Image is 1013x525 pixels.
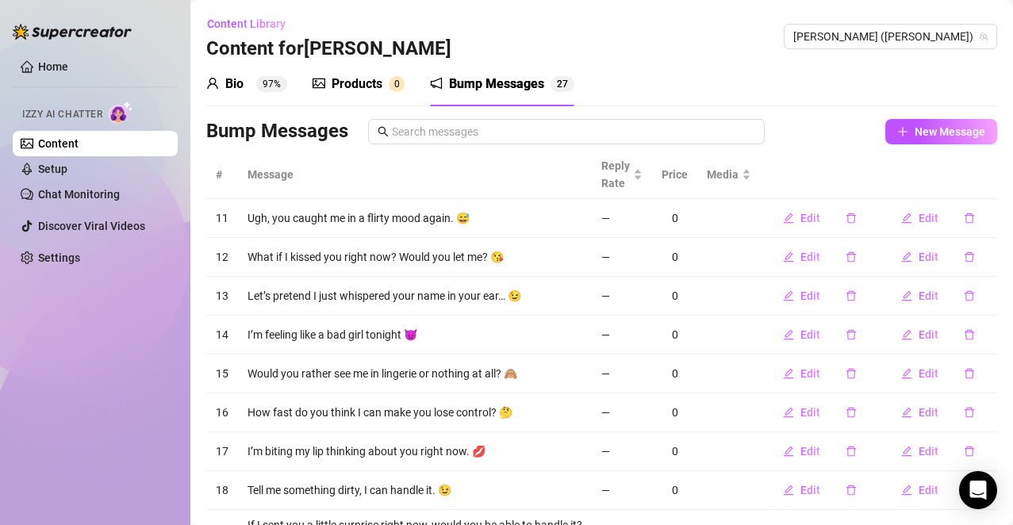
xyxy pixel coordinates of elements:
span: Edit [919,445,938,458]
td: 15 [206,354,238,393]
th: Media [697,151,761,199]
button: delete [833,400,869,425]
span: search [378,126,389,137]
button: Edit [770,439,833,464]
td: — [592,316,652,354]
div: 0 [662,481,688,499]
div: 0 [662,404,688,421]
span: edit [901,329,912,340]
td: — [592,393,652,432]
td: — [592,432,652,471]
span: Content Library [207,17,286,30]
span: Edit [919,251,938,263]
span: Edit [919,406,938,419]
span: Edit [800,445,820,458]
td: 12 [206,238,238,277]
span: edit [901,485,912,496]
img: AI Chatter [109,101,133,124]
button: Edit [770,477,833,503]
button: Edit [888,283,951,308]
button: delete [833,205,869,231]
span: Edit [800,251,820,263]
span: edit [901,368,912,379]
span: Edit [919,212,938,224]
span: Edit [800,367,820,380]
button: delete [951,361,988,386]
td: — [592,471,652,510]
span: edit [783,485,794,496]
span: Edit [919,328,938,341]
a: Setup [38,163,67,175]
td: 17 [206,432,238,471]
td: Would you rather see me in lingerie or nothing at all? 🙈 [238,354,592,393]
button: Edit [770,400,833,425]
button: Edit [888,477,951,503]
button: Edit [770,244,833,270]
span: delete [846,251,857,262]
input: Search messages [392,123,755,140]
span: 2 [557,79,562,90]
span: New Message [915,125,985,138]
button: delete [951,322,988,347]
td: I’m biting my lip thinking about you right now. 💋 [238,432,592,471]
span: delete [846,485,857,496]
button: delete [833,283,869,308]
span: notification [430,77,443,90]
td: — [592,354,652,393]
td: I’m feeling like a bad girl tonight 😈 [238,316,592,354]
button: Edit [888,205,951,231]
button: Content Library [206,11,298,36]
td: 18 [206,471,238,510]
div: Open Intercom Messenger [959,471,997,509]
sup: 0 [389,76,405,92]
td: 11 [206,199,238,238]
a: Settings [38,251,80,264]
button: Edit [888,244,951,270]
span: Edit [919,289,938,302]
span: Edit [919,367,938,380]
span: delete [846,446,857,457]
span: Izzy AI Chatter [22,107,102,122]
td: 13 [206,277,238,316]
td: Let’s pretend I just whispered your name in your ear… 😉 [238,277,592,316]
button: delete [951,205,988,231]
th: Reply Rate [592,151,652,199]
span: delete [964,251,975,262]
span: edit [783,251,794,262]
h3: Bump Messages [206,119,348,144]
span: Edit [800,328,820,341]
span: edit [783,446,794,457]
button: New Message [885,119,997,144]
span: edit [783,290,794,301]
a: Discover Viral Videos [38,220,145,232]
td: How fast do you think I can make you lose control? 🤔 [238,393,592,432]
span: team [979,32,988,41]
span: plus [897,126,908,137]
td: — [592,277,652,316]
div: Bio [225,75,244,94]
button: Edit [888,361,951,386]
span: delete [846,329,857,340]
button: delete [951,477,988,503]
span: delete [846,213,857,224]
td: — [592,199,652,238]
th: # [206,151,238,199]
button: Edit [770,205,833,231]
span: Jamie (jamielynrin) [793,25,988,48]
div: Bump Messages [449,75,544,94]
span: Edit [800,484,820,496]
div: 0 [662,326,688,343]
button: Edit [888,322,951,347]
span: delete [846,290,857,301]
a: Home [38,60,68,73]
span: edit [783,329,794,340]
span: edit [901,446,912,457]
span: Reply Rate [601,157,630,192]
button: delete [833,439,869,464]
button: delete [951,439,988,464]
span: delete [964,368,975,379]
div: 0 [662,365,688,382]
button: delete [951,283,988,308]
h3: Content for [PERSON_NAME] [206,36,451,62]
span: edit [783,407,794,418]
